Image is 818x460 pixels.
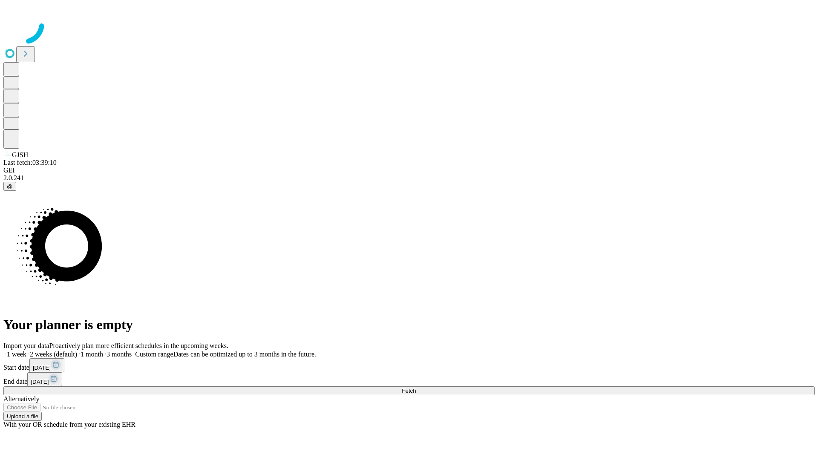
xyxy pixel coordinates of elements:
[3,317,815,333] h1: Your planner is empty
[3,395,39,402] span: Alternatively
[3,412,42,421] button: Upload a file
[30,351,77,358] span: 2 weeks (default)
[29,358,64,372] button: [DATE]
[3,159,57,166] span: Last fetch: 03:39:10
[3,342,49,349] span: Import your data
[3,358,815,372] div: Start date
[12,151,28,158] span: GJSH
[27,372,62,386] button: [DATE]
[7,351,26,358] span: 1 week
[3,174,815,182] div: 2.0.241
[3,167,815,174] div: GEI
[107,351,132,358] span: 3 months
[81,351,103,358] span: 1 month
[3,372,815,386] div: End date
[135,351,173,358] span: Custom range
[7,183,13,190] span: @
[3,421,135,428] span: With your OR schedule from your existing EHR
[49,342,228,349] span: Proactively plan more efficient schedules in the upcoming weeks.
[33,365,51,371] span: [DATE]
[173,351,316,358] span: Dates can be optimized up to 3 months in the future.
[402,388,416,394] span: Fetch
[3,386,815,395] button: Fetch
[3,182,16,191] button: @
[31,379,49,385] span: [DATE]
